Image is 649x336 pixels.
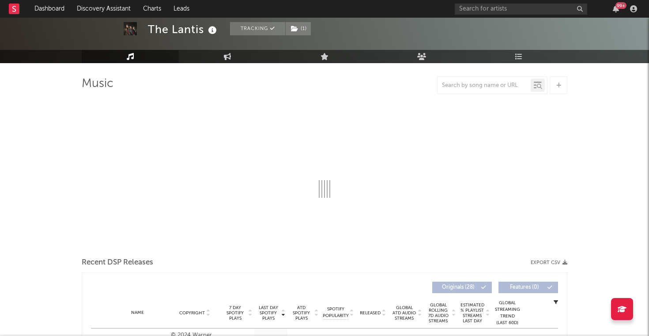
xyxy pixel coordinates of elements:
span: Originals ( 28 ) [438,285,479,290]
div: Global Streaming Trend (Last 60D) [494,300,521,326]
button: (1) [286,22,311,35]
input: Search by song name or URL [438,82,531,89]
span: Released [360,310,381,316]
span: Spotify Popularity [323,306,349,319]
span: Recent DSP Releases [82,257,153,268]
span: Copyright [179,310,205,316]
button: Export CSV [531,260,567,265]
span: ATD Spotify Plays [290,305,313,321]
span: Last Day Spotify Plays [257,305,280,321]
button: Tracking [230,22,285,35]
div: The Lantis [148,22,219,37]
div: Name [109,310,166,316]
span: Estimated % Playlist Streams Last Day [460,302,484,324]
span: Features ( 0 ) [504,285,545,290]
span: 7 Day Spotify Plays [223,305,247,321]
span: Global Rolling 7D Audio Streams [426,302,450,324]
div: 99 + [615,2,626,9]
button: Features(0) [498,282,558,293]
button: Originals(28) [432,282,492,293]
input: Search for artists [455,4,587,15]
span: Global ATD Audio Streams [392,305,416,321]
button: 99+ [613,5,619,12]
span: ( 1 ) [285,22,311,35]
